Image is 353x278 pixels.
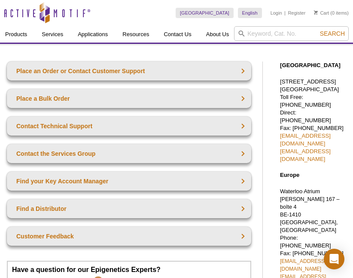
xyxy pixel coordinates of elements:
button: Search [317,30,347,37]
li: (0 items) [314,8,349,18]
a: English [238,8,262,18]
strong: Europe [280,172,299,178]
a: Place a Bulk Order [7,89,251,108]
a: Customer Feedback [7,227,251,246]
a: Contact the Services Group [7,144,251,163]
span: [PERSON_NAME] 167 – boîte 4 BE-1410 [GEOGRAPHIC_DATA], [GEOGRAPHIC_DATA] [280,196,340,233]
a: Contact Us [158,26,196,43]
strong: [GEOGRAPHIC_DATA] [280,62,341,68]
a: Resources [117,26,154,43]
a: Contact Technical Support [7,117,251,136]
li: | [284,8,286,18]
a: [EMAIL_ADDRESS][DOMAIN_NAME] [280,133,331,147]
a: [GEOGRAPHIC_DATA] [176,8,234,18]
a: Register [288,10,305,16]
img: Your Cart [314,10,318,15]
span: Search [320,30,345,37]
a: Cart [314,10,329,16]
input: Keyword, Cat. No. [234,26,349,41]
p: [STREET_ADDRESS] [GEOGRAPHIC_DATA] Toll Free: [PHONE_NUMBER] Direct: [PHONE_NUMBER] Fax: [PHONE_N... [280,78,349,163]
a: Find a Distributor [7,199,251,218]
a: [EMAIL_ADDRESS][DOMAIN_NAME] [280,258,326,272]
a: Applications [73,26,113,43]
a: Services [37,26,68,43]
a: About Us [201,26,234,43]
a: [EMAIL_ADDRESS][DOMAIN_NAME] [280,148,331,162]
a: Login [271,10,282,16]
a: Find your Key Account Manager [7,172,251,191]
a: Place an Order or Contact Customer Support [7,62,251,80]
strong: Have a question for our Epigenetics Experts? [12,266,161,273]
div: Open Intercom Messenger [324,249,344,269]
